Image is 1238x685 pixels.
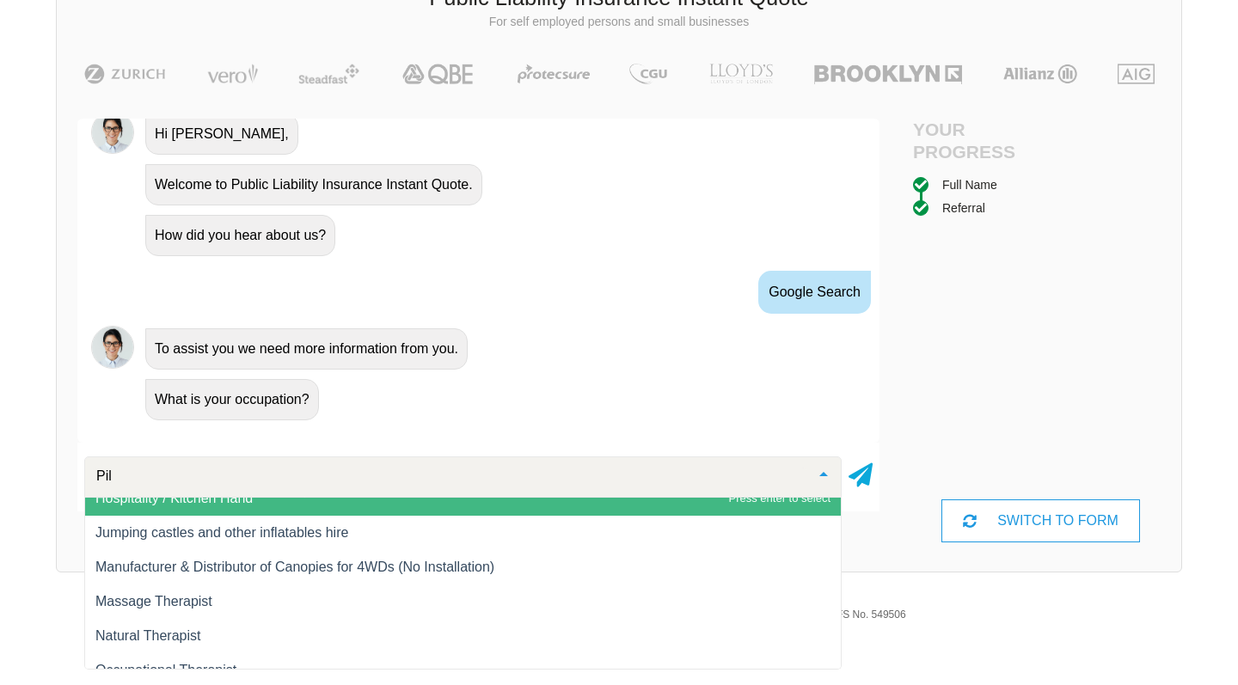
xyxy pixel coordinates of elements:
img: Vero | Public Liability Insurance [199,64,266,84]
img: CGU | Public Liability Insurance [622,64,674,84]
span: Jumping castles and other inflatables hire [95,525,348,540]
input: Search or select your occupation [92,468,806,485]
div: To assist you we need more information from you. [145,328,468,370]
img: Zurich | Public Liability Insurance [77,64,174,84]
span: Massage Therapist [95,594,212,609]
div: Full Name [942,175,997,194]
h4: Your Progress [913,119,1041,162]
div: What is your occupation? [145,379,319,420]
img: Brooklyn | Public Liability Insurance [807,64,968,84]
img: AIG | Public Liability Insurance [1111,64,1161,84]
p: For self employed persons and small businesses [70,14,1168,31]
div: How did you hear about us? [145,215,335,256]
img: Chatbot | PLI [91,111,134,154]
span: Natural Therapist [95,628,200,643]
div: Welcome to Public Liability Insurance Instant Quote. [145,164,482,205]
img: Chatbot | PLI [91,326,134,369]
span: Occupational Therapist [95,663,236,677]
img: LLOYD's | Public Liability Insurance [700,64,782,84]
div: Hi [PERSON_NAME], [145,113,298,155]
span: Hospitality / Kitchen Hand [95,491,253,505]
div: Referral [942,199,985,217]
span: Manufacturer & Distributor of Canopies for 4WDs (No Installation) [95,560,494,574]
img: QBE | Public Liability Insurance [392,64,485,84]
div: Google Search [758,271,871,314]
img: Steadfast | Public Liability Insurance [291,64,367,84]
div: SWITCH TO FORM [941,499,1141,542]
img: Allianz | Public Liability Insurance [995,64,1086,84]
img: Protecsure | Public Liability Insurance [511,64,598,84]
